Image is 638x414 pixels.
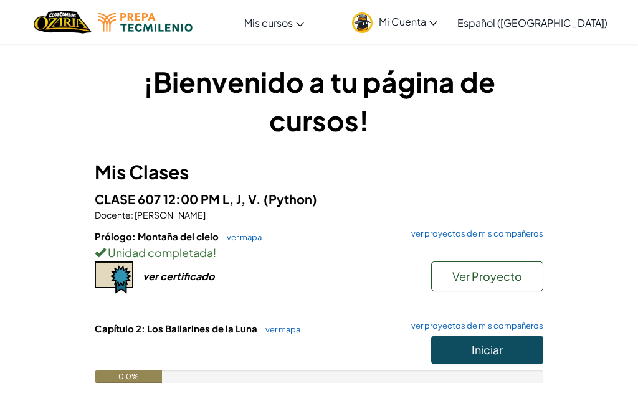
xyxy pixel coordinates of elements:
[98,13,193,32] img: Tecmilenio logo
[95,158,543,186] h3: Mis Clases
[95,209,131,220] span: Docente
[379,15,437,28] span: Mi Cuenta
[143,270,214,283] div: ver certificado
[34,9,92,35] a: Ozaria by CodeCombat logo
[95,322,259,334] span: Capítulo 2: Los Bailarines de la Luna
[405,230,543,238] a: ver proyectos de mis compañeros
[452,269,522,283] span: Ver Proyecto
[431,261,543,291] button: Ver Proyecto
[213,245,216,260] span: !
[95,261,133,294] img: certificate-icon.png
[457,16,607,29] span: Español ([GEOGRAPHIC_DATA])
[221,232,262,242] a: ver mapa
[106,245,213,260] span: Unidad completada
[405,322,543,330] a: ver proyectos de mis compañeros
[472,342,503,357] span: Iniciar
[95,230,221,242] span: Prólogo: Montaña del cielo
[238,6,310,39] a: Mis cursos
[259,324,300,334] a: ver mapa
[431,336,543,364] button: Iniciar
[451,6,614,39] a: Español ([GEOGRAPHIC_DATA])
[352,12,373,33] img: avatar
[95,270,214,283] a: ver certificado
[95,370,162,383] div: 0.0%
[131,209,133,220] span: :
[95,191,264,207] span: CLASE 607 12:00 PM L, J, V.
[34,9,92,35] img: Home
[264,191,317,207] span: (Python)
[346,2,444,42] a: Mi Cuenta
[244,16,293,29] span: Mis cursos
[133,209,206,220] span: [PERSON_NAME]
[95,62,543,139] h1: ¡Bienvenido a tu página de cursos!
